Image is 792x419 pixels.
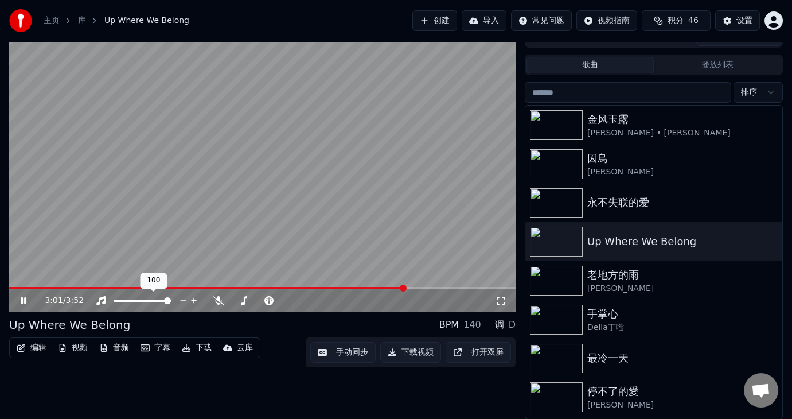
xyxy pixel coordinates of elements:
button: 下载 [177,340,216,356]
div: 调 [495,318,504,332]
div: / [45,295,72,307]
div: 停不了的愛 [587,383,778,399]
a: 主页 [44,15,60,26]
button: 常见问题 [511,10,572,31]
div: 设置 [736,15,752,26]
button: 视频指南 [576,10,637,31]
button: 设置 [715,10,760,31]
nav: breadcrumb [44,15,189,26]
button: 打开双屏 [446,342,511,363]
button: 导入 [462,10,506,31]
div: 手掌心 [587,306,778,322]
button: 视频 [53,340,92,356]
div: Up Where We Belong [9,317,130,333]
button: 下载视频 [380,342,441,363]
span: 积分 [668,15,684,26]
div: 100 [140,273,167,289]
span: 3:52 [66,295,84,307]
div: 永不失联的爱 [587,195,778,211]
button: 歌曲 [526,57,654,73]
div: 最冷一天 [587,350,778,366]
button: 字幕 [136,340,175,356]
button: 创建 [412,10,457,31]
div: 金风玉露 [587,111,778,127]
div: 老地方的雨 [587,267,778,283]
button: 编辑 [12,340,51,356]
button: 音频 [95,340,134,356]
div: [PERSON_NAME] [587,399,778,411]
div: [PERSON_NAME] • [PERSON_NAME] [587,127,778,139]
div: [PERSON_NAME] [587,283,778,294]
img: youka [9,9,32,32]
div: 囚鳥 [587,150,778,166]
div: Della丁噹 [587,322,778,333]
span: Up Where We Belong [104,15,189,26]
div: BPM [439,318,459,332]
div: [PERSON_NAME] [587,166,778,178]
button: 手动同步 [310,342,376,363]
button: 积分46 [642,10,711,31]
span: 排序 [741,87,757,98]
a: 库 [78,15,86,26]
div: D [509,318,516,332]
div: 打開聊天 [744,373,778,408]
span: 46 [688,15,699,26]
span: 3:01 [45,295,63,307]
div: 云库 [237,342,253,354]
div: Up Where We Belong [587,234,778,250]
div: 140 [463,318,481,332]
button: 播放列表 [654,57,781,73]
